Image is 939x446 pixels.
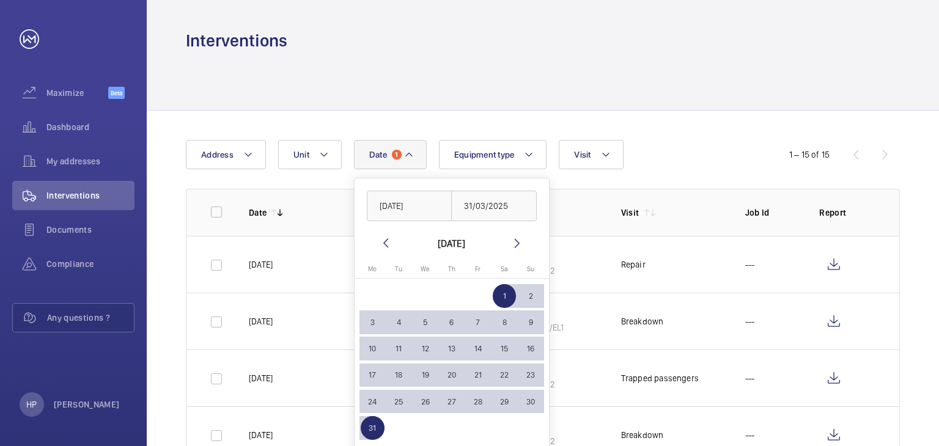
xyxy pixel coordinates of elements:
p: Job Id [745,207,800,219]
p: [DATE] [249,372,273,384]
span: 7 [466,310,490,334]
span: Any questions ? [47,312,134,324]
button: March 21, 2025 [465,362,491,388]
span: 13 [440,337,463,360]
button: March 11, 2025 [386,335,412,362]
button: March 5, 2025 [412,309,438,335]
span: Visit [574,150,591,159]
span: 4 [387,310,411,334]
p: --- [745,258,755,271]
span: 11 [387,337,411,360]
input: DD/MM/YYYY [367,191,452,221]
span: 24 [361,390,385,414]
button: Visit [559,140,623,169]
button: March 28, 2025 [465,389,491,415]
button: March 26, 2025 [412,389,438,415]
p: [PERSON_NAME] [54,398,120,411]
div: Breakdown [621,315,664,327]
span: Su [527,265,534,273]
button: March 27, 2025 [438,389,465,415]
span: Date [369,150,387,159]
button: March 10, 2025 [359,335,386,362]
span: 14 [466,337,490,360]
span: 31 [361,416,385,440]
p: --- [745,429,755,441]
button: March 1, 2025 [491,283,517,309]
span: 28 [466,390,490,414]
span: 15 [493,337,517,360]
p: --- [745,315,755,327]
span: We [421,265,430,273]
button: March 17, 2025 [359,362,386,388]
span: Compliance [46,258,134,270]
input: DD/MM/YYYY [451,191,537,221]
button: March 4, 2025 [386,309,412,335]
button: Date1 [354,140,427,169]
span: 2 [519,284,543,308]
p: [DATE] [249,429,273,441]
button: March 16, 2025 [518,335,544,362]
button: March 31, 2025 [359,415,386,441]
button: March 2, 2025 [518,283,544,309]
button: March 8, 2025 [491,309,517,335]
span: Tu [395,265,402,273]
button: March 30, 2025 [518,389,544,415]
button: March 18, 2025 [386,362,412,388]
button: March 12, 2025 [412,335,438,362]
span: 19 [413,364,437,387]
span: 1 [493,284,517,308]
span: 9 [519,310,543,334]
span: 10 [361,337,385,360]
span: Interventions [46,189,134,202]
span: Equipment type [454,150,515,159]
div: Trapped passengers [621,372,699,384]
span: 5 [413,310,437,334]
div: Breakdown [621,429,664,441]
button: March 3, 2025 [359,309,386,335]
span: 1 [392,150,402,159]
p: Report [819,207,875,219]
button: March 7, 2025 [465,309,491,335]
button: March 9, 2025 [518,309,544,335]
span: 21 [466,364,490,387]
span: 20 [440,364,463,387]
button: Address [186,140,266,169]
span: 26 [413,390,437,414]
span: Dashboard [46,121,134,133]
button: March 13, 2025 [438,335,465,362]
p: Visit [621,207,639,219]
span: 17 [361,364,385,387]
span: Unit [293,150,309,159]
span: 6 [440,310,463,334]
button: March 19, 2025 [412,362,438,388]
span: 29 [493,390,517,414]
div: [DATE] [438,236,465,250]
span: Sa [501,265,508,273]
span: 22 [493,364,517,387]
span: 8 [493,310,517,334]
div: Repair [621,258,646,271]
div: 1 – 15 of 15 [789,148,830,161]
button: March 20, 2025 [438,362,465,388]
p: --- [745,372,755,384]
span: 16 [519,337,543,360]
span: 18 [387,364,411,387]
span: Documents [46,224,134,236]
span: 30 [519,390,543,414]
span: 23 [519,364,543,387]
button: March 6, 2025 [438,309,465,335]
button: March 29, 2025 [491,389,517,415]
h1: Interventions [186,29,287,52]
span: Address [201,150,234,159]
span: Maximize [46,87,108,99]
button: March 22, 2025 [491,362,517,388]
p: HP [26,398,37,411]
span: 25 [387,390,411,414]
span: 12 [413,337,437,360]
span: Fr [475,265,481,273]
p: Date [249,207,267,219]
p: [DATE] [249,258,273,271]
span: Beta [108,87,125,99]
button: Equipment type [439,140,547,169]
span: 3 [361,310,385,334]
